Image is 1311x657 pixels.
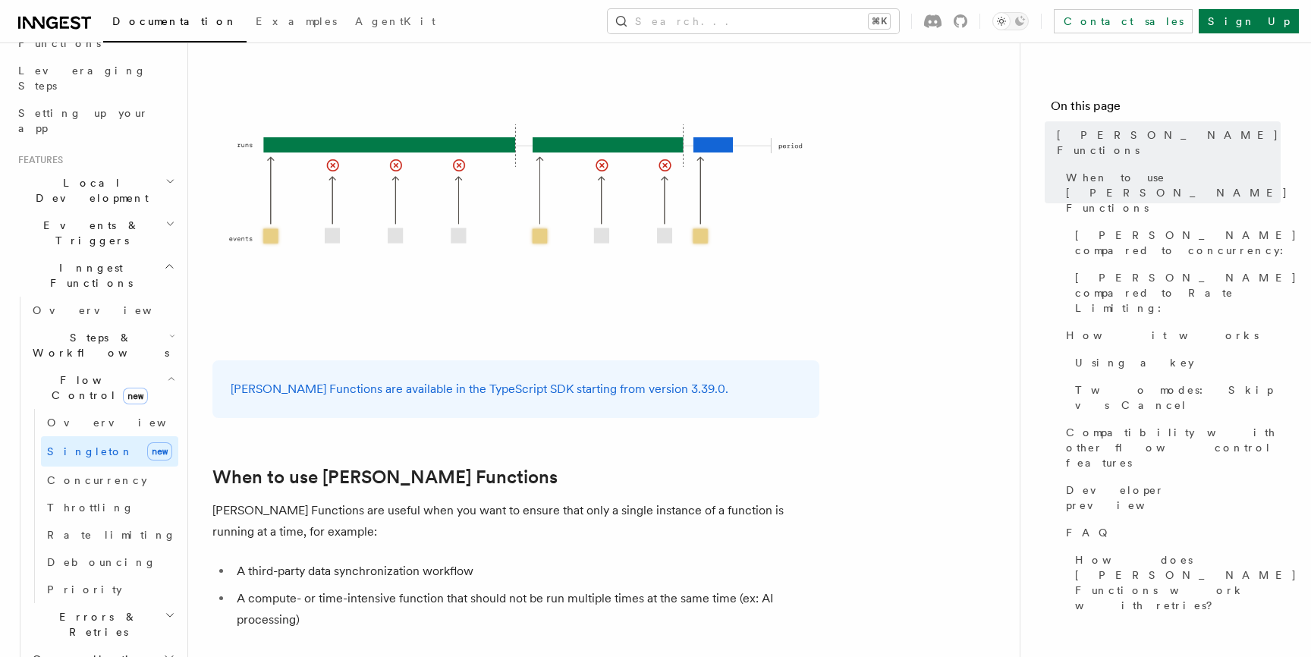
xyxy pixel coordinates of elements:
span: Features [12,154,63,166]
a: Developer preview [1060,476,1281,519]
p: [PERSON_NAME] Functions are useful when you want to ensure that only a single instance of a funct... [212,500,819,542]
a: Overview [27,297,178,324]
span: How does [PERSON_NAME] Functions work with retries? [1075,552,1297,613]
kbd: ⌘K [869,14,890,29]
span: Priority [47,583,122,596]
a: How does [PERSON_NAME] Functions work with retries? [1069,546,1281,619]
button: Errors & Retries [27,603,178,646]
span: Setting up your app [18,107,149,134]
span: Documentation [112,15,237,27]
span: Throttling [47,501,134,514]
span: Errors & Retries [27,609,165,640]
button: Steps & Workflows [27,324,178,366]
a: Singletonnew [41,436,178,467]
a: Rate limiting [41,521,178,549]
a: Contact sales [1054,9,1193,33]
span: Using a key [1075,355,1194,370]
span: Steps & Workflows [27,330,169,360]
a: Leveraging Steps [12,57,178,99]
a: Examples [247,5,346,41]
button: Flow Controlnew [27,366,178,409]
div: Flow Controlnew [27,409,178,603]
span: Singleton [47,445,134,457]
span: Events & Triggers [12,218,165,248]
span: Two modes: Skip vs Cancel [1075,382,1281,413]
a: Compatibility with other flow control features [1060,419,1281,476]
span: [PERSON_NAME] compared to Rate Limiting: [1075,270,1297,316]
button: Local Development [12,169,178,212]
button: Inngest Functions [12,254,178,297]
a: How it works [1060,322,1281,349]
a: [PERSON_NAME] compared to concurrency: [1069,222,1281,264]
a: Two modes: Skip vs Cancel [1069,376,1281,419]
button: Search...⌘K [608,9,899,33]
span: Compatibility with other flow control features [1066,425,1281,470]
span: Rate limiting [47,529,176,541]
a: [PERSON_NAME] compared to Rate Limiting: [1069,264,1281,322]
span: [PERSON_NAME] compared to concurrency: [1075,228,1297,258]
span: new [123,388,148,404]
span: Overview [33,304,189,316]
button: Toggle dark mode [992,12,1029,30]
span: FAQ [1066,525,1115,540]
a: Throttling [41,494,178,521]
span: [PERSON_NAME] Functions [1057,127,1281,158]
span: Debouncing [47,556,156,568]
span: When to use [PERSON_NAME] Functions [1066,170,1288,215]
a: Setting up your app [12,99,178,142]
a: Debouncing [41,549,178,576]
a: When to use [PERSON_NAME] Functions [1060,164,1281,222]
span: AgentKit [355,15,435,27]
a: Priority [41,576,178,603]
span: Local Development [12,175,165,206]
li: A compute- or time-intensive function that should not be run multiple times at the same time (ex:... [232,588,819,630]
a: Sign Up [1199,9,1299,33]
button: Events & Triggers [12,212,178,254]
a: Overview [41,409,178,436]
a: AgentKit [346,5,445,41]
span: Flow Control [27,373,167,403]
span: new [147,442,172,461]
a: FAQ [1060,519,1281,546]
span: Concurrency [47,474,147,486]
img: Singleton Functions only process one run at a time. [212,39,819,342]
span: Examples [256,15,337,27]
span: Developer preview [1066,483,1281,513]
a: Concurrency [41,467,178,494]
span: How it works [1066,328,1259,343]
a: Documentation [103,5,247,42]
h4: On this page [1051,97,1281,121]
a: Using a key [1069,349,1281,376]
a: When to use [PERSON_NAME] Functions [212,467,558,488]
p: [PERSON_NAME] Functions are available in the TypeScript SDK starting from version 3.39.0. [231,379,801,400]
span: Overview [47,417,203,429]
span: Leveraging Steps [18,64,146,92]
span: Inngest Functions [12,260,164,291]
a: [PERSON_NAME] Functions [1051,121,1281,164]
li: A third-party data synchronization workflow [232,561,819,582]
